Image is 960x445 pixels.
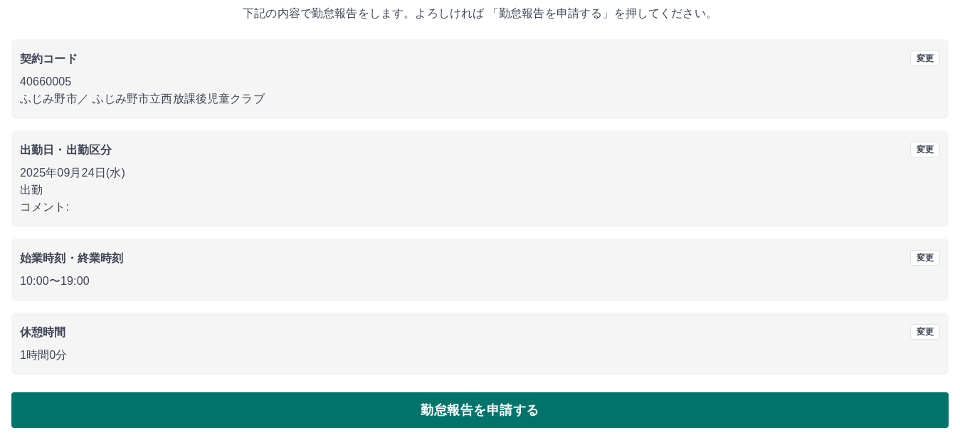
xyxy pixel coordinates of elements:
[20,252,123,264] b: 始業時刻・終業時刻
[20,182,940,199] p: 出勤
[910,142,940,157] button: 変更
[20,73,940,90] p: 40660005
[20,164,940,182] p: 2025年09月24日(水)
[20,273,940,290] p: 10:00 〜 19:00
[910,250,940,266] button: 変更
[910,51,940,66] button: 変更
[910,324,940,340] button: 変更
[11,5,949,22] p: 下記の内容で勤怠報告をします。よろしければ 「勤怠報告を申請する」を押してください。
[20,347,940,364] p: 1時間0分
[20,199,940,216] p: コメント:
[20,90,940,108] p: ふじみ野市 ／ ふじみ野市立西放課後児童クラブ
[11,392,949,428] button: 勤怠報告を申請する
[20,326,66,338] b: 休憩時間
[20,144,112,156] b: 出勤日・出勤区分
[20,53,78,65] b: 契約コード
